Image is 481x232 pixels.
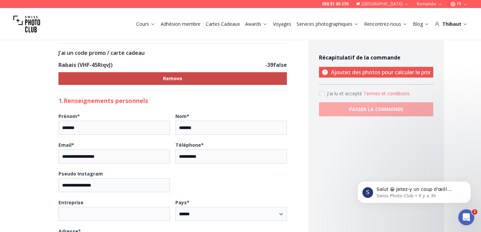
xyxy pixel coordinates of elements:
[175,113,189,119] b: Nom *
[58,49,287,57] h3: J'ai un code promo / carte cadeau
[175,207,287,221] select: Pays*
[58,60,113,70] div: Rabais (VHF-45RiqvJ)
[322,1,348,7] a: 058 51 00 270
[58,96,287,105] h2: 1. Renseignements personnels
[58,121,170,135] input: Prénom*
[319,53,433,62] h4: Récapitulatif de la commande
[58,149,170,163] input: Email*
[364,21,408,27] a: Rencontrez-nous
[327,90,363,97] span: J'ai lu et accepté
[163,75,182,82] b: Remove
[13,11,40,37] img: Swiss photo club
[175,149,287,163] input: Téléphone*
[472,209,477,215] span: 2
[175,142,204,148] b: Téléphone *
[435,21,468,27] div: Thibaut
[58,207,170,221] input: Entreprise
[203,19,243,29] button: Cartes Cadeaux
[136,21,155,27] a: Cours
[297,21,359,27] a: Services photographiques
[206,21,240,27] a: Cartes Cadeaux
[319,102,433,116] button: PASSER LA COMMANDE
[347,167,481,214] iframe: Intercom notifications message
[243,19,270,29] button: Awards
[319,67,433,78] p: Ajoutez des photos pour calculer le prix
[58,170,103,177] b: Pseudo Instagram
[245,21,268,27] a: Awards
[58,72,287,85] button: Remove
[349,106,404,113] b: PASSER LA COMMANDE
[458,209,474,225] iframe: Intercom live chat
[410,19,432,29] button: Blog
[265,61,287,69] span: - 39false
[58,199,84,206] b: Entreprise
[270,19,294,29] button: Voyages
[273,21,291,27] a: Voyages
[158,19,203,29] button: Adhésion membre
[294,19,361,29] button: Services photographiques
[58,178,170,192] input: Pseudo Instagram
[319,91,324,96] input: Accept terms
[175,199,189,206] b: Pays *
[58,142,74,148] b: Email *
[134,19,158,29] button: Cours
[361,19,410,29] button: Rencontrez-nous
[413,21,429,27] a: Blog
[161,21,200,27] a: Adhésion membre
[363,90,411,97] button: Accept termsJ'ai lu et accepté
[58,113,80,119] b: Prénom *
